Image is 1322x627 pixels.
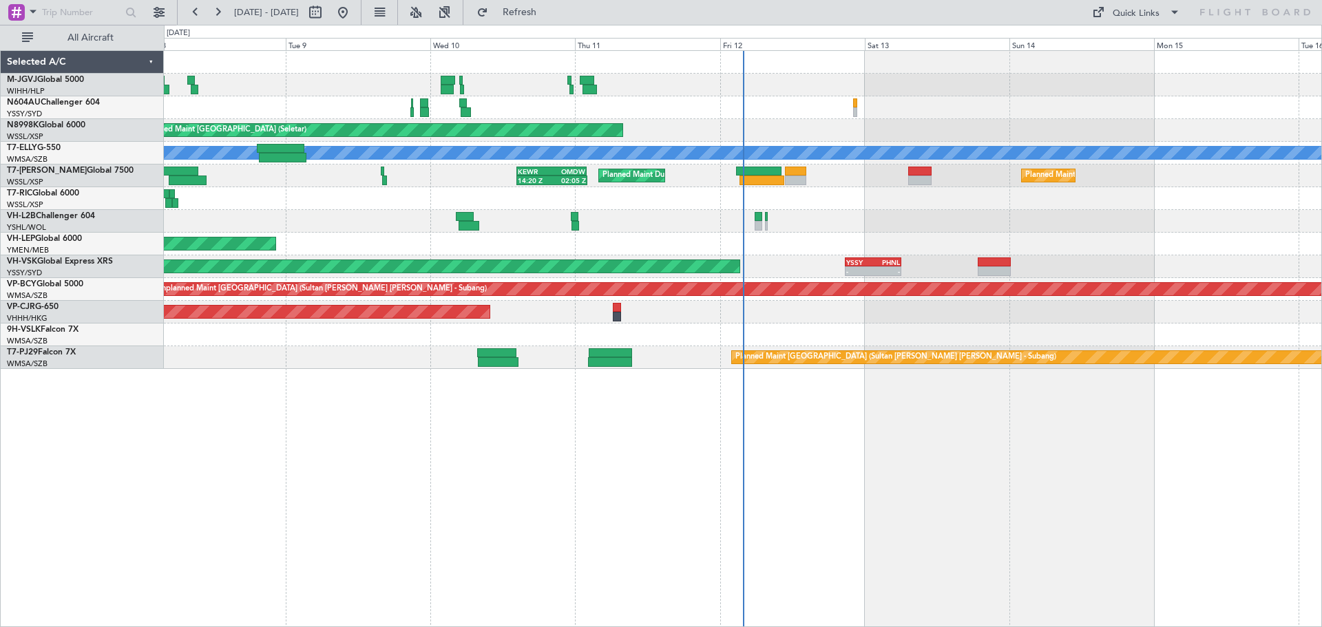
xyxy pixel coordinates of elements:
[7,303,59,311] a: VP-CJRG-650
[873,267,900,275] div: -
[7,154,48,164] a: WMSA/SZB
[7,290,48,301] a: WMSA/SZB
[7,121,85,129] a: N8998KGlobal 6000
[1085,1,1187,23] button: Quick Links
[7,189,32,198] span: T7-RIC
[42,2,121,23] input: Trip Number
[865,38,1009,50] div: Sat 13
[7,144,61,152] a: T7-ELLYG-550
[7,76,84,84] a: M-JGVJGlobal 5000
[873,258,900,266] div: PHNL
[7,348,76,357] a: T7-PJ29Falcon 7X
[7,189,79,198] a: T7-RICGlobal 6000
[145,120,306,140] div: Planned Maint [GEOGRAPHIC_DATA] (Seletar)
[7,222,46,233] a: YSHL/WOL
[518,167,552,176] div: KEWR
[7,326,78,334] a: 9H-VSLKFalcon 7X
[518,176,552,184] div: 14:20 Z
[7,245,49,255] a: YMEN/MEB
[720,38,865,50] div: Fri 12
[7,76,37,84] span: M-JGVJ
[7,303,35,311] span: VP-CJR
[36,33,145,43] span: All Aircraft
[430,38,575,50] div: Wed 10
[7,348,38,357] span: T7-PJ29
[7,98,100,107] a: N604AUChallenger 604
[7,268,42,278] a: YSSY/SYD
[7,109,42,119] a: YSSY/SYD
[15,27,149,49] button: All Aircraft
[167,28,190,39] div: [DATE]
[1009,38,1154,50] div: Sun 14
[1154,38,1299,50] div: Mon 15
[234,6,299,19] span: [DATE] - [DATE]
[7,167,134,175] a: T7-[PERSON_NAME]Global 7500
[7,121,39,129] span: N8998K
[7,200,43,210] a: WSSL/XSP
[735,347,1056,368] div: Planned Maint [GEOGRAPHIC_DATA] (Sultan [PERSON_NAME] [PERSON_NAME] - Subang)
[7,326,41,334] span: 9H-VSLK
[491,8,549,17] span: Refresh
[552,167,585,176] div: OMDW
[141,38,286,50] div: Mon 8
[7,336,48,346] a: WMSA/SZB
[286,38,430,50] div: Tue 9
[846,267,873,275] div: -
[7,280,83,288] a: VP-BCYGlobal 5000
[7,98,41,107] span: N604AU
[7,280,36,288] span: VP-BCY
[7,257,113,266] a: VH-VSKGlobal Express XRS
[7,212,95,220] a: VH-L2BChallenger 604
[575,38,720,50] div: Thu 11
[7,131,43,142] a: WSSL/XSP
[470,1,553,23] button: Refresh
[552,176,586,184] div: 02:05 Z
[846,258,873,266] div: YSSY
[7,144,37,152] span: T7-ELLY
[7,313,48,323] a: VHHH/HKG
[156,279,487,299] div: Unplanned Maint [GEOGRAPHIC_DATA] (Sultan [PERSON_NAME] [PERSON_NAME] - Subang)
[7,167,87,175] span: T7-[PERSON_NAME]
[7,235,35,243] span: VH-LEP
[7,257,37,266] span: VH-VSK
[7,359,48,369] a: WMSA/SZB
[7,86,45,96] a: WIHH/HLP
[1025,165,1187,186] div: Planned Maint [GEOGRAPHIC_DATA] (Seletar)
[7,212,36,220] span: VH-L2B
[602,165,738,186] div: Planned Maint Dubai (Al Maktoum Intl)
[1113,7,1160,21] div: Quick Links
[7,235,82,243] a: VH-LEPGlobal 6000
[7,177,43,187] a: WSSL/XSP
